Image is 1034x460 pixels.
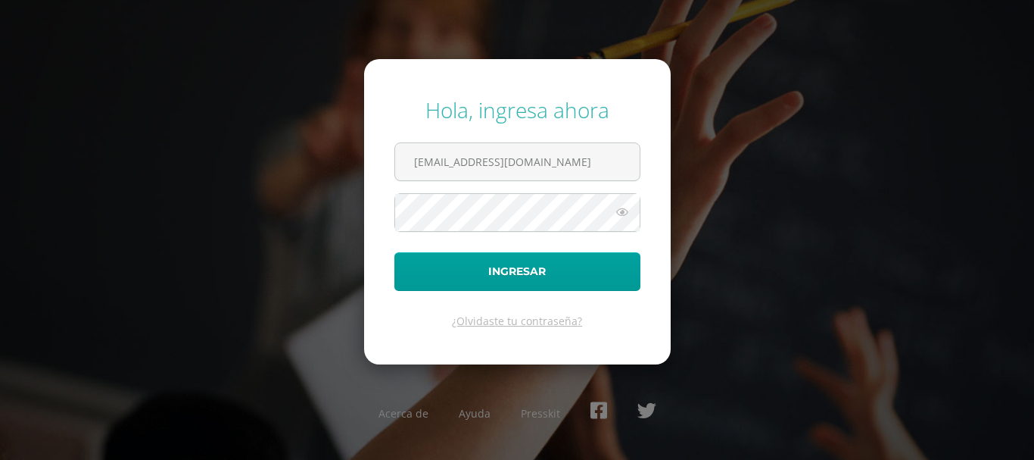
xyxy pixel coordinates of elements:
[394,95,640,124] div: Hola, ingresa ahora
[378,406,428,421] a: Acerca de
[395,143,640,180] input: Correo electrónico o usuario
[452,314,582,328] a: ¿Olvidaste tu contraseña?
[394,252,640,291] button: Ingresar
[459,406,491,421] a: Ayuda
[521,406,560,421] a: Presskit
